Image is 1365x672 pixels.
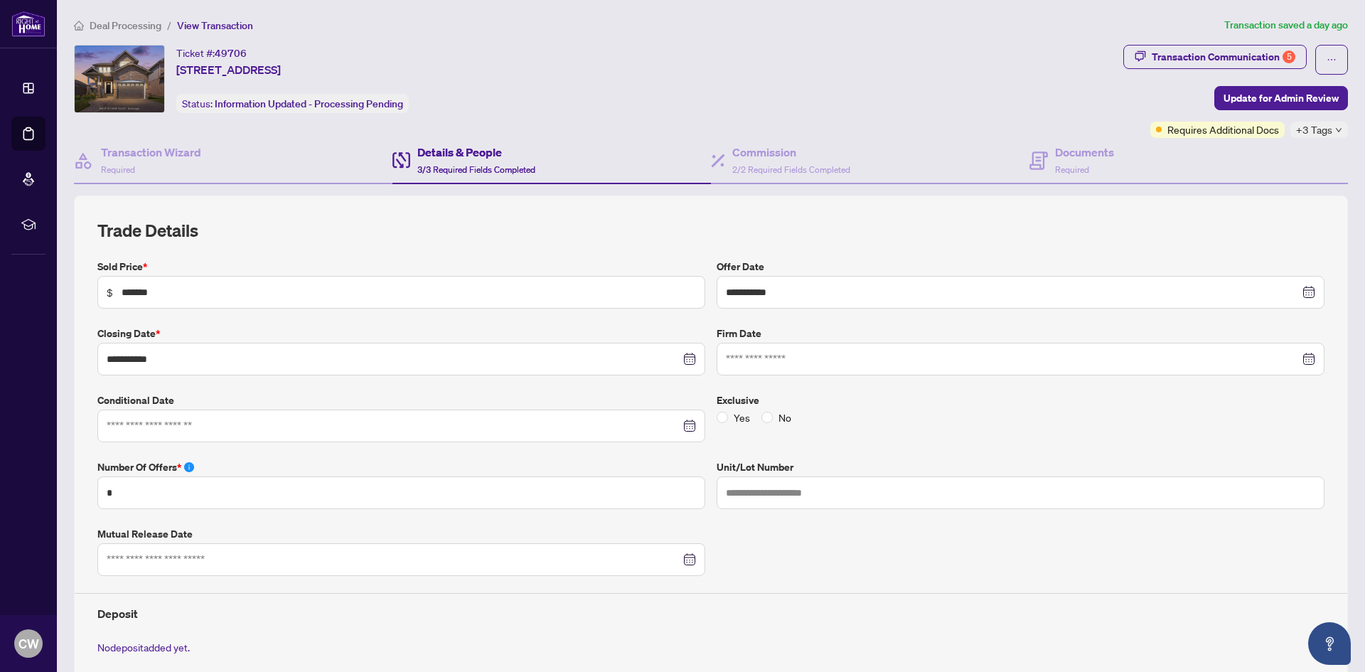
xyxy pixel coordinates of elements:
article: Transaction saved a day ago [1224,17,1348,33]
button: Transaction Communication5 [1123,45,1307,69]
label: Offer Date [717,259,1324,274]
span: Update for Admin Review [1224,87,1339,110]
span: ellipsis [1327,55,1337,65]
span: Deal Processing [90,19,161,32]
label: Firm Date [717,326,1324,341]
h4: Deposit [97,605,1324,622]
span: Required [101,164,135,175]
label: Number of offers [97,459,705,475]
img: logo [11,11,45,37]
span: CW [18,634,39,654]
h4: Commission [732,144,850,161]
span: Information Updated - Processing Pending [215,97,403,110]
li: / [167,17,171,33]
h4: Details & People [417,144,535,161]
span: +3 Tags [1296,122,1332,138]
button: Update for Admin Review [1214,86,1348,110]
label: Mutual Release Date [97,526,705,542]
span: home [74,21,84,31]
h4: Transaction Wizard [101,144,201,161]
label: Conditional Date [97,393,705,408]
label: Exclusive [717,393,1324,408]
label: Unit/Lot Number [717,459,1324,475]
span: Requires Additional Docs [1167,122,1279,137]
span: down [1335,127,1342,134]
div: Ticket #: [176,45,247,61]
span: No deposit added yet. [97,641,190,654]
label: Closing Date [97,326,705,341]
div: Status: [176,94,409,113]
span: 49706 [215,47,247,60]
span: [STREET_ADDRESS] [176,61,281,78]
span: $ [107,284,113,300]
div: 5 [1283,50,1295,63]
button: Open asap [1308,622,1351,665]
span: Required [1055,164,1089,175]
div: Transaction Communication [1152,46,1295,68]
h4: Documents [1055,144,1114,161]
span: info-circle [184,462,194,472]
label: Sold Price [97,259,705,274]
h2: Trade Details [97,219,1324,242]
span: Yes [728,410,756,425]
span: No [773,410,797,425]
span: 3/3 Required Fields Completed [417,164,535,175]
img: IMG-E12286842_1.jpg [75,46,164,112]
span: View Transaction [177,19,253,32]
span: 2/2 Required Fields Completed [732,164,850,175]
